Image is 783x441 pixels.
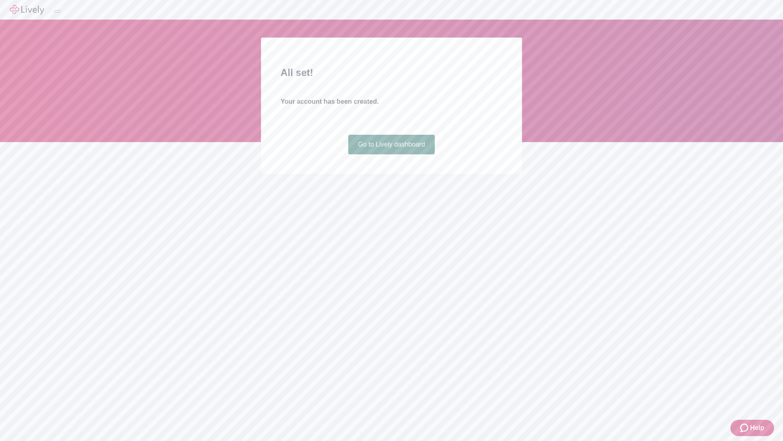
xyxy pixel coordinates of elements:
[348,135,435,154] a: Go to Lively dashboard
[281,65,502,80] h2: All set!
[281,97,502,107] h4: Your account has been created.
[730,420,774,436] button: Zendesk support iconHelp
[10,5,44,15] img: Lively
[740,423,750,433] svg: Zendesk support icon
[750,423,764,433] span: Help
[54,10,60,13] button: Log out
